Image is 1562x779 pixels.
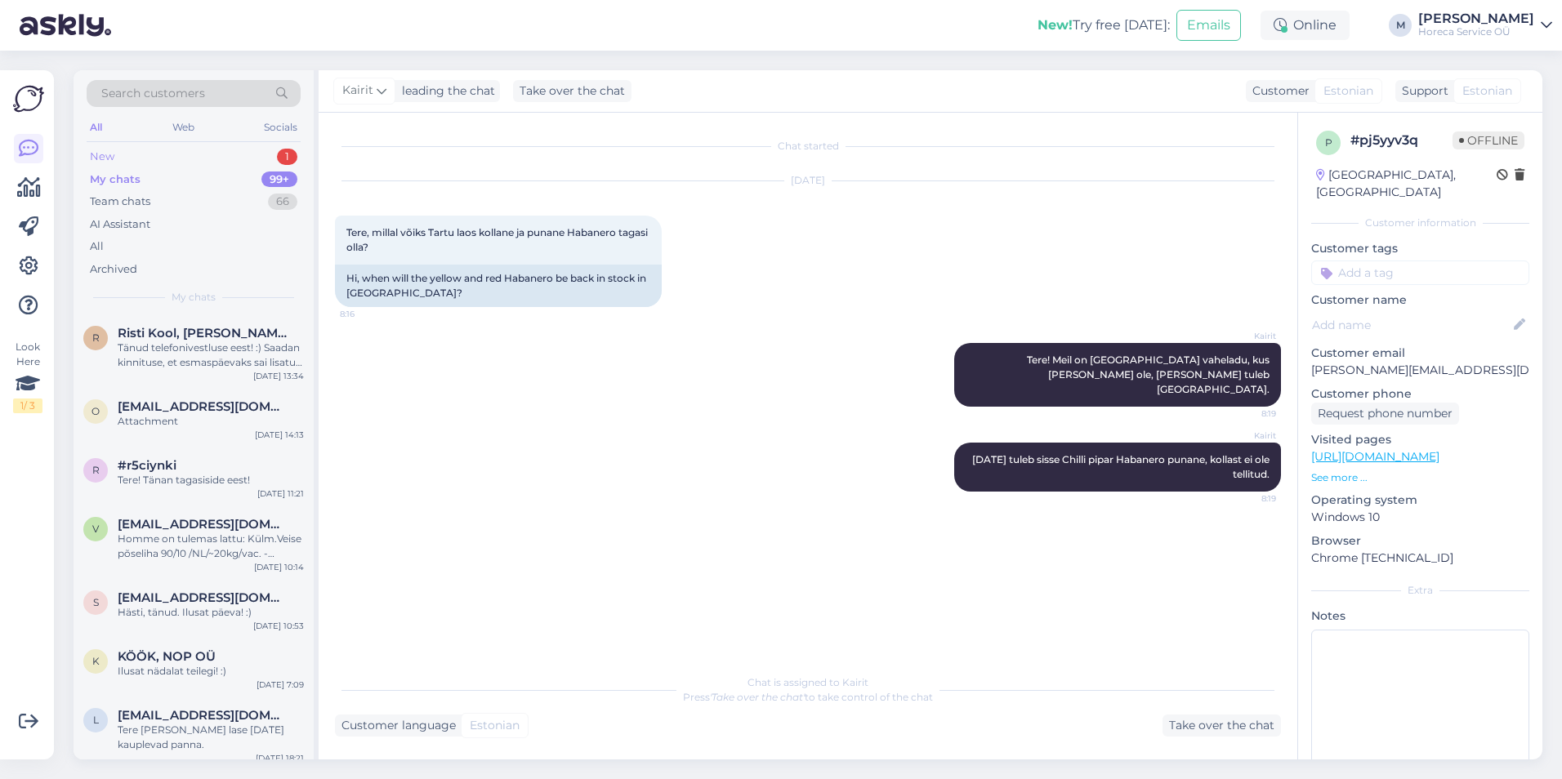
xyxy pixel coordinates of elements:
[118,649,216,664] span: KÖÖK, NOP OÜ
[172,290,216,305] span: My chats
[1312,316,1511,334] input: Add name
[1395,82,1448,100] div: Support
[90,194,150,210] div: Team chats
[1215,492,1276,505] span: 8:19
[118,326,288,341] span: Risti Kool, Lääne-Harju Vallavalitsus
[1311,403,1459,425] div: Request phone number
[118,708,288,723] span: laagrikool.moldre@daily.ee
[346,226,650,253] span: Tere, millal võiks Tartu laos kollane ja punane Habanero tagasi olla?
[118,590,288,605] span: siirakgetter@gmail.com
[92,523,99,535] span: v
[335,173,1281,188] div: [DATE]
[1311,470,1529,485] p: See more ...
[1311,362,1529,379] p: [PERSON_NAME][EMAIL_ADDRESS][DOMAIN_NAME]
[1311,292,1529,309] p: Customer name
[1311,240,1529,257] p: Customer tags
[1325,136,1332,149] span: p
[1323,82,1373,100] span: Estonian
[118,605,304,620] div: Hästi, tänud. Ilusat päeva! :)
[13,340,42,413] div: Look Here
[683,691,933,703] span: Press to take control of the chat
[335,265,662,307] div: Hi, when will the yellow and red Habanero be back in stock in [GEOGRAPHIC_DATA]?
[93,596,99,608] span: s
[1311,385,1529,403] p: Customer phone
[1311,583,1529,598] div: Extra
[257,487,304,500] div: [DATE] 11:21
[1311,492,1529,509] p: Operating system
[92,655,100,667] span: K
[340,308,401,320] span: 8:16
[1311,431,1529,448] p: Visited pages
[13,398,42,413] div: 1 / 3
[1418,12,1534,25] div: [PERSON_NAME]
[118,473,304,487] div: Tere! Tänan tagasiside eest!
[118,517,288,532] span: vita-jax@mail.ru
[1176,10,1241,41] button: Emails
[470,717,520,734] span: Estonian
[513,80,631,102] div: Take over the chat
[1311,550,1529,567] p: Chrome [TECHNICAL_ID]
[335,717,456,734] div: Customer language
[261,117,301,138] div: Socials
[254,561,304,573] div: [DATE] 10:14
[1311,216,1529,230] div: Customer information
[1453,131,1524,149] span: Offline
[91,405,100,417] span: o
[118,341,304,370] div: Tänud telefonivestluse eest! :) Saadan kinnituse, et esmaspäevaks sai lisatud 8pk Kamapallid 150g...
[90,216,150,233] div: AI Assistant
[1350,131,1453,150] div: # pj5yyv3q
[261,171,297,188] div: 99+
[342,82,373,100] span: Kairit
[395,82,495,100] div: leading the chat
[1462,82,1512,100] span: Estonian
[1311,449,1439,464] a: [URL][DOMAIN_NAME]
[1246,82,1310,100] div: Customer
[118,532,304,561] div: Homme on tulemas lattu: Külm.Veise põseliha 90/10 /NL/~20kg/vac. - pakendi suurus 2-2,5kg. Teile ...
[169,117,198,138] div: Web
[1027,354,1272,395] span: Tere! Meil on [GEOGRAPHIC_DATA] vaheladu, kus [PERSON_NAME] ole, [PERSON_NAME] tuleb [GEOGRAPHIC_...
[13,83,44,114] img: Askly Logo
[90,238,104,255] div: All
[1316,167,1497,201] div: [GEOGRAPHIC_DATA], [GEOGRAPHIC_DATA]
[268,194,297,210] div: 66
[90,149,114,165] div: New
[748,676,868,688] span: Chat is assigned to Kairit
[1215,407,1276,420] span: 8:19
[972,453,1272,480] span: [DATE] tuleb sisse Chilli pipar Habanero punane, kollast ei ole tellitud.
[1418,12,1552,38] a: [PERSON_NAME]Horeca Service OÜ
[1038,17,1073,33] b: New!
[1215,430,1276,442] span: Kairit
[101,85,205,102] span: Search customers
[93,714,99,726] span: l
[257,679,304,691] div: [DATE] 7:09
[1215,330,1276,342] span: Kairit
[1311,260,1529,285] input: Add a tag
[118,458,176,473] span: #r5ciynki
[1311,509,1529,526] p: Windows 10
[1311,608,1529,625] p: Notes
[118,399,288,414] span: ouslkrd@gmail.com
[118,414,304,429] div: Attachment
[256,752,304,764] div: [DATE] 18:21
[90,171,141,188] div: My chats
[118,723,304,752] div: Tere [PERSON_NAME] lase [DATE] kauplevad panna.
[118,664,304,679] div: Ilusat nädalat teilegi! :)
[335,139,1281,154] div: Chat started
[1389,14,1412,37] div: M
[1163,714,1281,737] div: Take over the chat
[90,261,137,278] div: Archived
[1311,345,1529,362] p: Customer email
[1261,11,1350,40] div: Online
[255,429,304,441] div: [DATE] 14:13
[1311,532,1529,550] p: Browser
[87,117,105,138] div: All
[1418,25,1534,38] div: Horeca Service OÜ
[1038,16,1170,35] div: Try free [DATE]:
[92,332,100,344] span: R
[253,620,304,632] div: [DATE] 10:53
[253,370,304,382] div: [DATE] 13:34
[710,691,805,703] i: 'Take over the chat'
[92,464,100,476] span: r
[277,149,297,165] div: 1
